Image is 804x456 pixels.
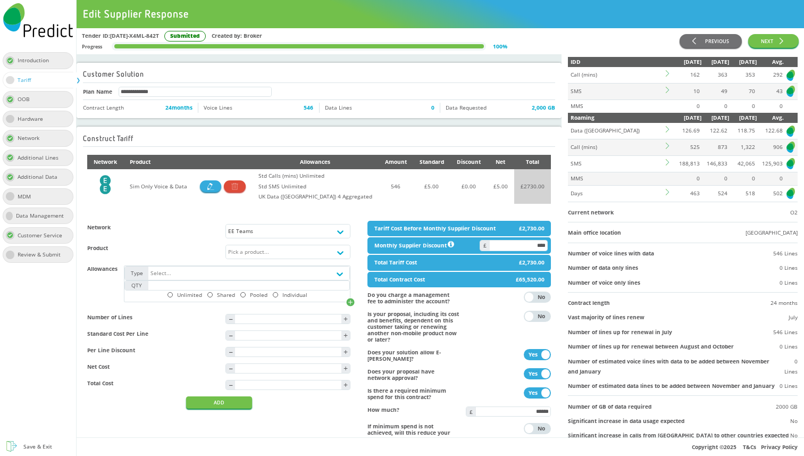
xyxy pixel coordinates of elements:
[487,169,514,204] td: £ 5.00
[701,172,729,185] td: 0
[367,311,459,343] h4: Is your proposal, including its cost and benefits, dependent on this customer taking or renewing ...
[367,387,459,400] h4: Is there a required minimum spend for this contract?
[177,292,202,298] div: Unlimited
[385,157,407,167] div: Amount
[440,103,555,113] li: Data Requested
[568,185,664,201] td: Days
[790,208,798,218] div: O2
[18,230,69,241] div: Customer Service
[780,342,798,352] div: 0 Lines
[790,416,798,426] div: No
[568,123,664,139] td: Data ([GEOGRAPHIC_DATA])
[18,172,64,182] div: Additional Data
[568,312,644,322] div: Vast majority of lines renew
[125,281,148,290] div: QTY
[674,155,701,172] td: 188,813
[701,57,729,67] div: [DATE]
[524,387,551,398] button: YesNo
[701,123,729,139] td: 122.62
[674,113,701,123] div: [DATE]
[568,228,621,238] div: Main office location
[228,248,269,255] div: Pick a product...
[729,57,757,67] div: [DATE]
[729,172,757,185] td: 0
[748,34,799,48] button: NEXT
[568,139,664,155] td: Call (mins)
[780,263,798,273] div: 0 Lines
[367,349,459,362] h4: Does your solution allow E-[PERSON_NAME]?
[757,84,784,100] td: 43
[680,34,742,48] button: PREVIOUS
[18,114,49,124] div: Hardware
[164,31,206,42] div: Submitted
[757,155,784,172] td: 125,903
[757,123,784,139] td: 122.68
[776,402,798,412] div: 2000 GB
[568,416,684,426] div: Significant increase in data usage expected
[729,84,757,100] td: 70
[534,426,548,431] div: No
[785,140,796,154] img: Predict Mobile
[524,311,551,321] button: YesNo
[568,342,734,352] div: Number of lines up for renewal between August and October
[18,153,65,163] div: Additional Lines
[18,133,46,143] div: Network
[87,330,219,337] h4: Standard Cost Per Line
[568,298,610,308] div: Contract length
[674,84,701,100] td: 10
[82,42,102,52] div: Progress
[701,113,729,123] div: [DATE]
[413,169,450,204] td: £ 5.00
[524,423,551,434] button: YesNo
[521,157,545,167] div: Total
[790,430,798,441] div: No
[757,67,784,83] td: 292
[83,135,133,143] h2: Construct Tariff
[701,185,729,201] td: 524
[568,172,664,185] td: MMS
[3,3,73,37] img: Predict Mobile
[674,57,701,67] div: [DATE]
[344,366,348,372] div: +
[757,100,784,112] td: 0
[568,327,672,337] div: Number of lines up for renewal in July
[729,100,757,112] td: 0
[130,157,187,167] div: Product
[729,67,757,83] td: 353
[526,352,540,357] div: Yes
[743,443,756,451] a: T&Cs
[420,157,444,167] div: Standard
[701,67,729,83] td: 363
[344,316,348,322] div: +
[757,185,784,201] td: 502
[344,333,348,339] div: +
[198,103,319,113] li: Voice Lines
[367,292,459,304] h4: Do you charge a management fee to administer the account?
[186,396,252,409] button: ADD
[729,123,757,139] td: 118.75
[320,103,440,113] li: Data Lines
[493,157,508,167] div: Net
[18,55,55,65] div: Introduction
[568,155,664,172] td: SMS
[493,42,507,52] div: 100 %
[125,267,148,280] div: Type
[18,75,37,85] div: Tariff
[83,88,112,95] h4: Plan Name
[729,139,757,155] td: 1,322
[367,423,459,442] h4: If minimum spend is not achieved, will this reduce your hardware fund offer?
[568,381,775,391] div: Number of estimated data lines to be added between November and January
[519,258,545,268] div: £2,730.00
[568,430,789,441] div: Significant increase in calls from [GEOGRAPHIC_DATA] to other countries expected
[780,278,798,288] div: 0 Lines
[674,100,701,112] td: 0
[785,157,796,170] img: Predict Mobile
[304,103,313,113] span: 546
[568,356,781,377] div: Number of estimated voice lines with data to be added between November and January
[674,172,701,185] td: 0
[757,57,784,67] div: Avg.
[150,270,171,276] div: Select...
[521,181,545,192] div: £ 2730.00
[18,94,36,104] div: OOB
[780,381,798,391] div: 0 Lines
